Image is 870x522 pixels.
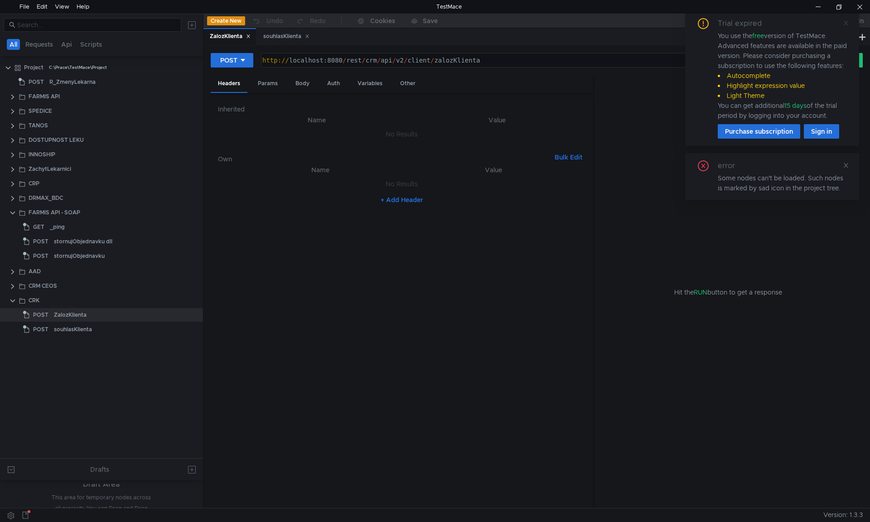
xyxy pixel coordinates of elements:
[320,75,347,92] div: Auth
[29,177,39,190] div: CRP
[29,265,41,278] div: AAD
[718,81,848,91] li: Highlight expression value
[33,220,44,234] span: GET
[29,206,80,219] div: FARMIS API - SOAP
[386,180,418,188] nz-embed-empty: No Results
[211,53,253,68] button: POST
[24,61,43,74] div: Project
[674,287,782,297] span: Hit the button to get a response
[29,162,71,176] div: ZachytLekarnici
[266,15,283,26] div: Undo
[54,249,105,263] div: stornujObjednavku
[29,148,55,161] div: INNOSHIP
[29,119,48,132] div: TANOS
[423,18,438,24] div: Save
[49,61,107,74] div: C:\Prace\TestMace\Project
[29,90,60,103] div: FARMIS API
[718,173,848,193] div: Some nodes can't be loaded. Such nodes is marked by sad icon in the project tree.
[409,115,586,126] th: Value
[752,32,764,40] span: free
[77,39,105,50] button: Scripts
[370,15,395,26] div: Cookies
[29,133,84,147] div: DOSTUPNOST LEKU
[54,308,87,322] div: ZalozKlienta
[377,194,427,205] button: + Add Header
[29,75,44,89] span: POST
[718,91,848,101] li: Light Theme
[245,14,290,28] button: Undo
[33,249,48,263] span: POST
[718,124,800,139] button: Purchase subscription
[694,288,707,296] span: RUN
[58,39,75,50] button: Api
[49,75,96,89] div: R_ZmenyLekarna
[288,75,317,92] div: Body
[23,39,56,50] button: Requests
[29,279,57,293] div: CRM CEOS
[33,308,48,322] span: POST
[409,164,579,175] th: Value
[393,75,423,92] div: Other
[54,235,112,248] div: stornujObjednavku dll
[232,164,409,175] th: Name
[29,191,63,205] div: DRMAX_BDC
[218,104,586,115] h6: Inherited
[207,16,245,25] button: Create New
[784,101,807,110] span: 15 days
[33,323,48,336] span: POST
[350,75,390,92] div: Variables
[33,235,48,248] span: POST
[211,75,247,93] div: Headers
[718,18,773,29] div: Trial expired
[220,55,237,65] div: POST
[17,20,176,30] input: Search...
[90,464,109,475] div: Drafts
[290,14,332,28] button: Redo
[210,32,251,41] div: ZalozKlienta
[251,75,285,92] div: Params
[551,152,586,163] button: Bulk Edit
[718,31,848,121] div: You use the version of TestMace. Advanced features are available in the paid version. Please cons...
[7,39,20,50] button: All
[718,71,848,81] li: Autocomplete
[29,104,52,118] div: SPEDICE
[54,323,92,336] div: souhlasKlienta
[218,154,551,164] h6: Own
[29,294,39,307] div: CRK
[225,115,409,126] th: Name
[804,124,839,139] button: Sign in
[263,32,309,41] div: souhlasKlienta
[310,15,326,26] div: Redo
[718,101,848,121] div: You can get additional of the trial period by logging into your account.
[386,130,418,138] nz-embed-empty: No Results
[718,160,746,171] div: error
[823,508,863,522] span: Version: 1.3.3
[50,220,65,234] div: _ping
